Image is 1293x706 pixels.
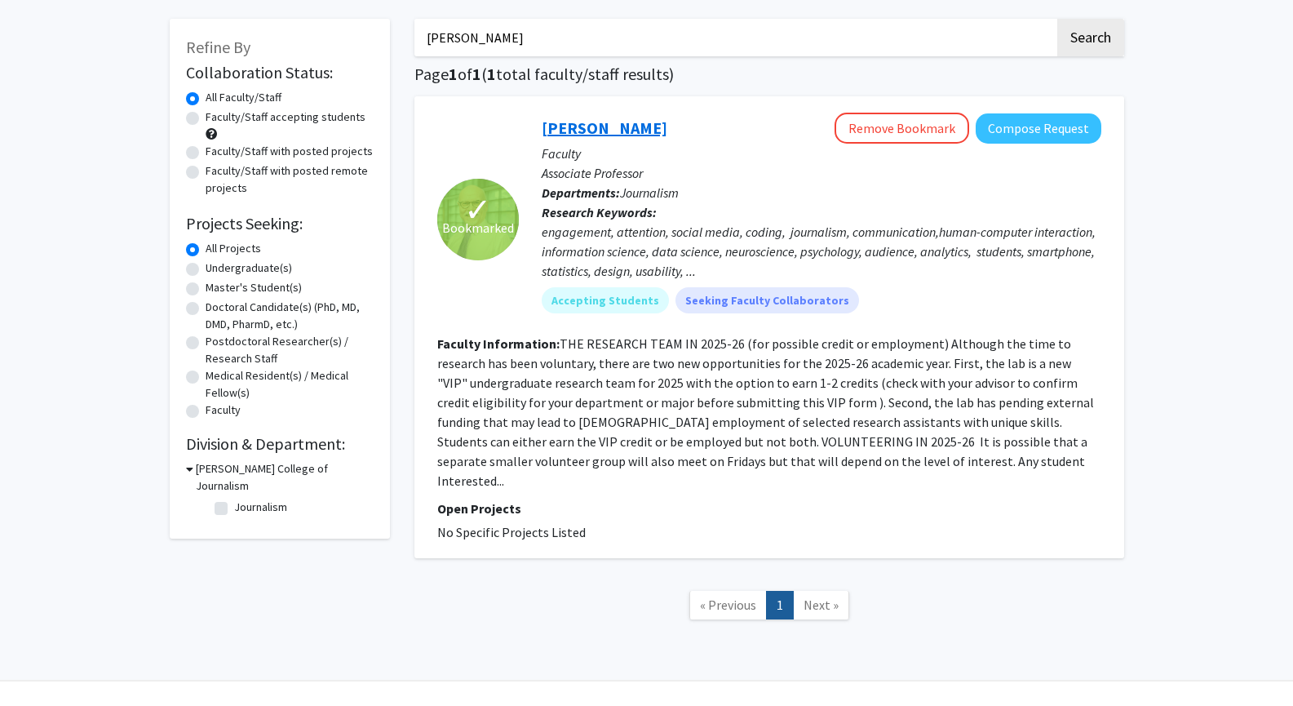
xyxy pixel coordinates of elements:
[186,214,374,233] h2: Projects Seeking:
[234,499,287,516] label: Journalism
[449,64,458,84] span: 1
[542,184,620,201] b: Departments:
[186,37,250,57] span: Refine By
[835,113,969,144] button: Remove Bookmark
[206,367,374,402] label: Medical Resident(s) / Medical Fellow(s)
[700,597,756,613] span: « Previous
[186,434,374,454] h2: Division & Department:
[976,113,1101,144] button: Compose Request to Ronald Yaros
[206,333,374,367] label: Postdoctoral Researcher(s) / Research Staff
[206,143,373,160] label: Faculty/Staff with posted projects
[442,218,514,238] span: Bookmarked
[437,524,586,540] span: No Specific Projects Listed
[414,64,1124,84] h1: Page of ( total faculty/staff results)
[487,64,496,84] span: 1
[206,89,281,106] label: All Faculty/Staff
[542,204,657,220] b: Research Keywords:
[206,299,374,333] label: Doctoral Candidate(s) (PhD, MD, DMD, PharmD, etc.)
[472,64,481,84] span: 1
[464,202,492,218] span: ✓
[542,222,1101,281] div: engagement, attention, social media, coding, journalism, communication,human-computer interaction...
[542,287,669,313] mat-chip: Accepting Students
[542,118,667,138] a: [PERSON_NAME]
[206,240,261,257] label: All Projects
[542,144,1101,163] p: Faculty
[414,19,1055,56] input: Search Keywords
[414,575,1124,641] nav: Page navigation
[206,109,365,126] label: Faculty/Staff accepting students
[437,335,560,352] b: Faculty Information:
[1057,19,1124,56] button: Search
[766,591,794,619] a: 1
[206,260,292,277] label: Undergraduate(s)
[196,460,374,495] h3: [PERSON_NAME] College of Journalism
[186,63,374,82] h2: Collaboration Status:
[12,633,69,694] iframe: Chat
[804,597,839,613] span: Next »
[542,163,1101,183] p: Associate Professor
[206,279,302,296] label: Master's Student(s)
[793,591,849,619] a: Next Page
[437,499,1101,518] p: Open Projects
[675,287,859,313] mat-chip: Seeking Faculty Collaborators
[620,184,679,201] span: Journalism
[206,162,374,197] label: Faculty/Staff with posted remote projects
[689,591,767,619] a: Previous Page
[437,335,1094,489] fg-read-more: THE RESEARCH TEAM IN 2025-26 (for possible credit or employment) Although the time to research ha...
[206,402,241,419] label: Faculty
